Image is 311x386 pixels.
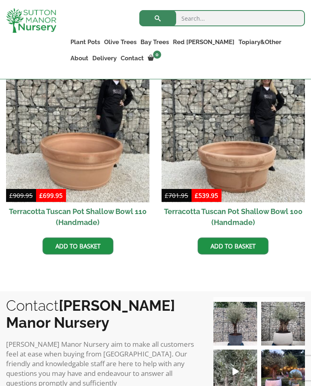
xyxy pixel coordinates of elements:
bdi: 539.95 [195,191,218,199]
a: Red [PERSON_NAME] [171,36,236,48]
span: £ [9,191,13,199]
img: Check out this beauty we potted at our nursery today ❤️‍🔥 A huge, ancient gnarled Olive tree plan... [261,302,305,346]
a: Sale! Terracotta Tuscan Pot Shallow Bowl 110 (Handmade) [6,59,149,231]
svg: Play [232,368,239,375]
h2: Terracotta Tuscan Pot Shallow Bowl 110 (Handmade) [6,202,149,231]
img: Terracotta Tuscan Pot Shallow Bowl 100 (Handmade) [162,59,305,202]
a: Topiary&Other [236,36,283,48]
a: 0 [146,53,164,64]
b: [PERSON_NAME] Manor Nursery [6,297,175,331]
h2: Contact [6,297,197,331]
a: Add to basket: “Terracotta Tuscan Pot Shallow Bowl 100 (Handmade)” [198,238,268,255]
bdi: 701.95 [165,191,188,199]
bdi: 909.95 [9,191,33,199]
input: Search... [139,10,305,26]
img: logo [6,8,56,33]
a: Plant Pots [68,36,102,48]
img: Terracotta Tuscan Pot Shallow Bowl 110 (Handmade) [6,59,149,202]
span: £ [39,191,43,199]
h2: Terracotta Tuscan Pot Shallow Bowl 100 (Handmade) [162,202,305,231]
bdi: 699.95 [39,191,63,199]
span: £ [195,191,198,199]
span: 0 [153,51,161,59]
a: About [68,53,90,64]
a: Add to basket: “Terracotta Tuscan Pot Shallow Bowl 110 (Handmade)” [43,238,113,255]
span: £ [165,191,168,199]
a: Contact [119,53,146,64]
a: Bay Trees [138,36,171,48]
a: Sale! Terracotta Tuscan Pot Shallow Bowl 100 (Handmade) [162,59,305,231]
a: Olive Trees [102,36,138,48]
img: A beautiful multi-stem Spanish Olive tree potted in our luxurious fibre clay pots 😍😍 [213,302,257,346]
a: Delivery [90,53,119,64]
